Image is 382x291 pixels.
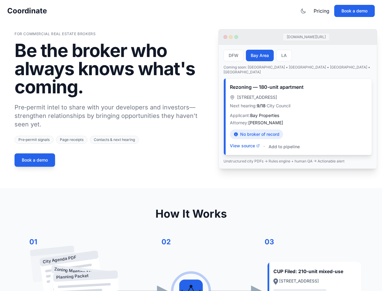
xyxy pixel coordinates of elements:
[314,7,329,15] a: Pricing
[224,50,243,61] button: DFW
[230,112,366,119] p: Applicant:
[230,103,366,109] p: Next hearing: · City Council
[246,50,274,61] button: Bay Area
[15,32,209,36] p: For Commercial Real Estate Brokers
[273,269,343,274] text: CUP Filed: 210-unit mixed-use
[15,136,54,144] span: Pre‑permit signals
[54,266,103,276] text: Zoning Meeting Minutes
[250,113,279,118] span: Bay Properties
[248,120,283,125] span: [PERSON_NAME]
[29,237,37,246] text: 01
[265,237,274,246] text: 03
[230,143,260,149] button: View source
[224,65,372,75] p: Coming soon: [GEOGRAPHIC_DATA] • [GEOGRAPHIC_DATA] • [GEOGRAPHIC_DATA] • [GEOGRAPHIC_DATA]
[56,136,87,144] span: Page receipts
[7,6,47,16] a: Coordinate
[276,50,292,61] button: LA
[42,255,77,264] text: City Agenda PDF
[15,103,209,129] p: Pre‑permit intel to share with your developers and investors—strengthen relationships by bringing...
[230,120,366,126] p: Attorney:
[224,159,372,164] p: Unstructured city PDFs → Rules engine + human QA → Actionable alert
[298,5,309,16] button: Toggle theme
[90,136,139,144] span: Contacts & next hearing
[334,5,375,17] button: Book a demo
[283,33,330,41] div: [DOMAIN_NAME][URL]
[162,237,171,246] text: 02
[237,94,277,100] span: [STREET_ADDRESS]
[15,208,367,220] h2: How It Works
[269,144,300,150] button: Add to pipeline
[263,143,265,150] span: ·
[257,103,266,108] span: 9/18
[279,279,319,283] text: [STREET_ADDRESS]
[56,273,89,280] text: Planning Packet
[15,41,209,96] h1: Be the broker who always knows what's coming.
[230,83,366,91] h3: Rezoning — 180-unit apartment
[15,153,55,167] button: Book a demo
[230,129,283,139] div: No broker of record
